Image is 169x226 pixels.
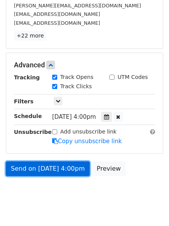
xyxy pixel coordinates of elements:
a: Send on [DATE] 4:00pm [6,161,90,176]
label: Track Opens [60,73,94,81]
a: Preview [92,161,126,176]
strong: Tracking [14,74,40,80]
h5: Advanced [14,61,155,69]
small: [EMAIL_ADDRESS][DOMAIN_NAME] [14,20,100,26]
strong: Filters [14,98,34,104]
strong: Unsubscribe [14,129,52,135]
a: +22 more [14,31,46,41]
span: [DATE] 4:00pm [52,113,96,120]
strong: Schedule [14,113,42,119]
a: Copy unsubscribe link [52,138,122,145]
small: [PERSON_NAME][EMAIL_ADDRESS][DOMAIN_NAME] [14,3,141,9]
label: Track Clicks [60,82,92,91]
small: [EMAIL_ADDRESS][DOMAIN_NAME] [14,11,100,17]
label: UTM Codes [118,73,148,81]
label: Add unsubscribe link [60,128,117,136]
iframe: Chat Widget [130,189,169,226]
